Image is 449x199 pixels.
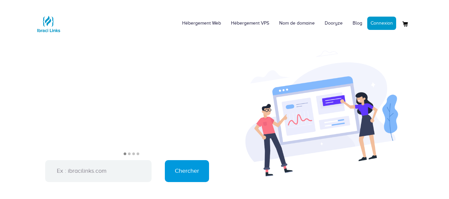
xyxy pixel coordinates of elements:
a: Hébergement VPS [226,13,274,33]
a: Connexion [367,17,396,30]
a: Blog [348,13,367,33]
a: Nom de domaine [274,13,320,33]
input: Chercher [165,160,209,182]
a: Dooryze [320,13,348,33]
input: Ex : ibracilinks.com [45,160,152,182]
a: Logo Ibraci Links [35,5,62,37]
img: Logo Ibraci Links [35,11,62,37]
a: Hébergement Web [177,13,226,33]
